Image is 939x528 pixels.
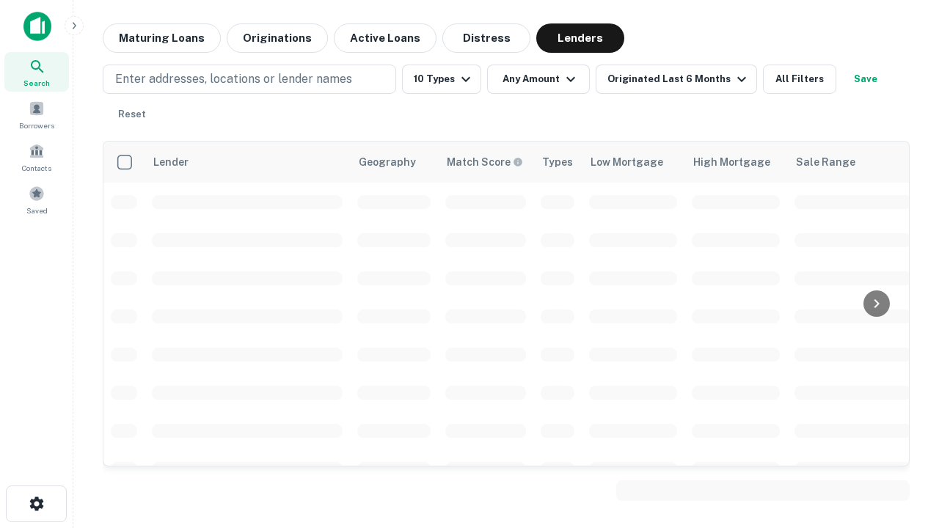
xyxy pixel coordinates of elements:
th: Sale Range [787,142,919,183]
button: Originations [227,23,328,53]
th: Geography [350,142,438,183]
button: Originated Last 6 Months [596,65,757,94]
th: Capitalize uses an advanced AI algorithm to match your search with the best lender. The match sco... [438,142,533,183]
div: Low Mortgage [591,153,663,171]
button: Enter addresses, locations or lender names [103,65,396,94]
div: Geography [359,153,416,171]
span: Contacts [22,162,51,174]
div: Capitalize uses an advanced AI algorithm to match your search with the best lender. The match sco... [447,154,523,170]
th: Low Mortgage [582,142,684,183]
p: Enter addresses, locations or lender names [115,70,352,88]
img: capitalize-icon.png [23,12,51,41]
span: Search [23,77,50,89]
span: Saved [26,205,48,216]
a: Search [4,52,69,92]
button: Distress [442,23,530,53]
button: All Filters [763,65,836,94]
a: Contacts [4,137,69,177]
div: Originated Last 6 Months [607,70,750,88]
iframe: Chat Widget [866,411,939,481]
button: Lenders [536,23,624,53]
a: Borrowers [4,95,69,134]
th: High Mortgage [684,142,787,183]
th: Types [533,142,582,183]
span: Borrowers [19,120,54,131]
button: Save your search to get updates of matches that match your search criteria. [842,65,889,94]
button: Any Amount [487,65,590,94]
h6: Match Score [447,154,520,170]
div: High Mortgage [693,153,770,171]
div: Sale Range [796,153,855,171]
button: 10 Types [402,65,481,94]
th: Lender [145,142,350,183]
a: Saved [4,180,69,219]
button: Reset [109,100,156,129]
button: Maturing Loans [103,23,221,53]
div: Lender [153,153,189,171]
div: Types [542,153,573,171]
button: Active Loans [334,23,436,53]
